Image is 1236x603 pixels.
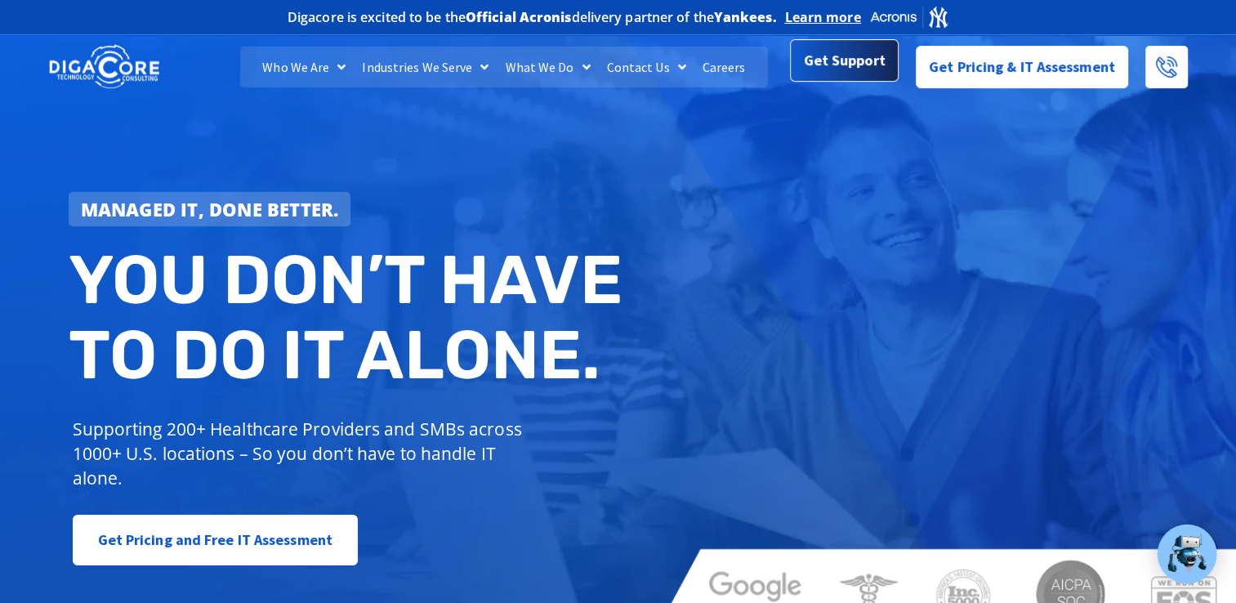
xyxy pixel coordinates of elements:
strong: Managed IT, done better. [81,197,339,221]
h2: Digacore is excited to be the delivery partner of the [288,11,777,24]
span: Get Pricing & IT Assessment [929,51,1115,83]
span: Get Support [804,44,886,77]
a: Managed IT, done better. [69,192,351,226]
p: Supporting 200+ Healthcare Providers and SMBs across 1000+ U.S. locations – So you don’t have to ... [73,417,529,490]
a: Get Support [790,39,899,82]
h2: You don’t have to do IT alone. [69,243,631,392]
a: Industries We Serve [354,47,497,87]
a: What We Do [497,47,598,87]
span: Get Pricing and Free IT Assessment [98,524,332,556]
a: Contact Us [599,47,694,87]
a: Get Pricing & IT Assessment [916,46,1128,88]
img: Acronis [869,5,949,29]
nav: Menu [240,47,769,87]
a: Get Pricing and Free IT Assessment [73,515,358,565]
b: Yankees. [714,8,777,26]
b: Official Acronis [466,8,572,26]
a: Who We Are [254,47,354,87]
img: DigaCore Technology Consulting [49,43,159,92]
a: Careers [694,47,754,87]
a: Learn more [785,9,861,25]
